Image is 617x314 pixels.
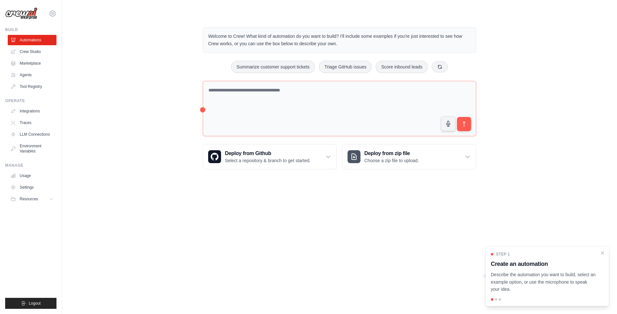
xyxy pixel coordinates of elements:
a: LLM Connections [8,129,56,140]
a: Environment Variables [8,141,56,156]
button: Summarize customer support tickets [231,61,315,73]
h3: Deploy from zip file [364,150,419,157]
span: Step 1 [496,252,510,257]
div: Operate [5,98,56,103]
a: Settings [8,182,56,193]
p: Select a repository & branch to get started. [225,157,310,164]
h3: Deploy from Github [225,150,310,157]
a: Agents [8,70,56,80]
button: Score inbound leads [376,61,428,73]
p: Describe the automation you want to build, select an example option, or use the microphone to spe... [491,271,596,293]
a: Automations [8,35,56,45]
a: Tool Registry [8,81,56,92]
span: Resources [20,196,38,202]
span: Logout [29,301,41,306]
button: Triage GitHub issues [319,61,372,73]
a: Marketplace [8,58,56,68]
p: Choose a zip file to upload. [364,157,419,164]
h3: Create an automation [491,259,596,268]
a: Traces [8,118,56,128]
a: Crew Studio [8,47,56,57]
p: Welcome to Crew! What kind of automation do you want to build? I'll include some examples if you'... [208,33,471,47]
div: Manage [5,163,56,168]
button: Logout [5,298,56,309]
button: Close walkthrough [600,250,605,256]
div: Build [5,27,56,32]
a: Integrations [8,106,56,116]
a: Usage [8,171,56,181]
button: Resources [8,194,56,204]
img: Logo [5,7,37,20]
